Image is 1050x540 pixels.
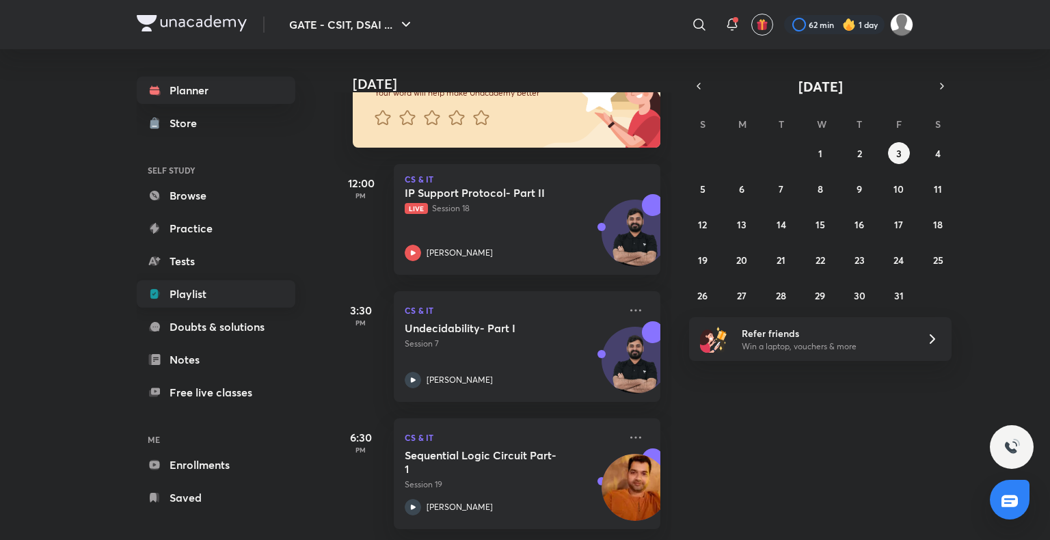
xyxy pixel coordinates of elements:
abbr: October 19, 2025 [698,254,708,267]
abbr: October 10, 2025 [893,183,904,195]
button: October 11, 2025 [927,178,949,200]
abbr: October 30, 2025 [854,289,865,302]
a: Playlist [137,280,295,308]
h5: IP Support Protocol- Part II [405,186,575,200]
abbr: Saturday [935,118,941,131]
abbr: October 5, 2025 [700,183,705,195]
button: October 12, 2025 [692,213,714,235]
abbr: Monday [738,118,746,131]
abbr: October 15, 2025 [816,218,825,231]
button: October 15, 2025 [809,213,831,235]
abbr: October 24, 2025 [893,254,904,267]
abbr: October 25, 2025 [933,254,943,267]
button: October 28, 2025 [770,284,792,306]
h5: Undecidability- Part I [405,321,575,335]
abbr: October 22, 2025 [816,254,825,267]
p: [PERSON_NAME] [427,501,493,513]
a: Saved [137,484,295,511]
button: October 21, 2025 [770,249,792,271]
a: Practice [137,215,295,242]
button: October 8, 2025 [809,178,831,200]
abbr: Wednesday [817,118,826,131]
button: October 9, 2025 [848,178,870,200]
span: Live [405,203,428,214]
h5: Sequential Logic Circuit Part-1 [405,448,575,476]
img: ttu [1004,439,1020,455]
abbr: October 6, 2025 [739,183,744,195]
abbr: October 1, 2025 [818,147,822,160]
button: October 17, 2025 [888,213,910,235]
abbr: Tuesday [779,118,784,131]
abbr: October 11, 2025 [934,183,942,195]
img: Avatar [602,207,668,273]
abbr: October 26, 2025 [697,289,708,302]
a: Enrollments [137,451,295,478]
abbr: Sunday [700,118,705,131]
button: [DATE] [708,77,932,96]
button: October 19, 2025 [692,249,714,271]
button: October 24, 2025 [888,249,910,271]
p: CS & IT [405,302,619,319]
h6: SELF STUDY [137,159,295,182]
p: CS & IT [405,175,649,183]
button: October 30, 2025 [848,284,870,306]
button: October 22, 2025 [809,249,831,271]
button: October 4, 2025 [927,142,949,164]
a: Store [137,109,295,137]
button: October 13, 2025 [731,213,753,235]
img: avatar [756,18,768,31]
p: PM [334,191,388,200]
button: October 6, 2025 [731,178,753,200]
abbr: October 2, 2025 [857,147,862,160]
a: Free live classes [137,379,295,406]
abbr: October 23, 2025 [854,254,865,267]
a: Doubts & solutions [137,313,295,340]
div: Store [170,115,205,131]
button: October 2, 2025 [848,142,870,164]
button: October 29, 2025 [809,284,831,306]
abbr: October 20, 2025 [736,254,747,267]
button: October 27, 2025 [731,284,753,306]
abbr: Thursday [857,118,862,131]
button: October 14, 2025 [770,213,792,235]
h5: 6:30 [334,429,388,446]
abbr: October 27, 2025 [737,289,746,302]
abbr: October 21, 2025 [777,254,785,267]
abbr: October 17, 2025 [894,218,903,231]
abbr: October 9, 2025 [857,183,862,195]
h5: 3:30 [334,302,388,319]
img: feedback_image [533,38,660,148]
button: October 5, 2025 [692,178,714,200]
button: October 20, 2025 [731,249,753,271]
h4: [DATE] [353,76,674,92]
button: GATE - CSIT, DSAI ... [281,11,422,38]
abbr: October 8, 2025 [818,183,823,195]
button: October 23, 2025 [848,249,870,271]
a: Planner [137,77,295,104]
a: Tests [137,247,295,275]
button: October 31, 2025 [888,284,910,306]
abbr: October 13, 2025 [737,218,746,231]
abbr: October 18, 2025 [933,218,943,231]
a: Browse [137,182,295,209]
img: Company Logo [137,15,247,31]
abbr: October 14, 2025 [777,218,786,231]
button: October 10, 2025 [888,178,910,200]
p: [PERSON_NAME] [427,374,493,386]
button: October 18, 2025 [927,213,949,235]
a: Company Logo [137,15,247,35]
abbr: October 31, 2025 [894,289,904,302]
a: Notes [137,346,295,373]
p: PM [334,446,388,454]
h6: Refer friends [742,326,910,340]
abbr: October 28, 2025 [776,289,786,302]
p: Win a laptop, vouchers & more [742,340,910,353]
img: Avatar [602,334,668,400]
img: streak [842,18,856,31]
p: PM [334,319,388,327]
p: Session 19 [405,478,619,491]
button: October 3, 2025 [888,142,910,164]
button: avatar [751,14,773,36]
img: referral [700,325,727,353]
p: Session 18 [405,202,619,215]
